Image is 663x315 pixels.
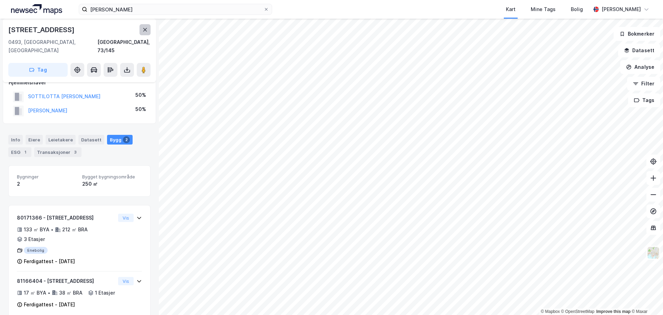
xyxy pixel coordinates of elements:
div: [STREET_ADDRESS] [8,24,76,35]
div: 250 ㎡ [82,180,142,188]
div: 212 ㎡ BRA [62,225,88,234]
div: Datasett [78,135,104,145]
button: Tag [8,63,68,77]
div: • [48,290,50,296]
div: Mine Tags [531,5,556,13]
div: 0493, [GEOGRAPHIC_DATA], [GEOGRAPHIC_DATA] [8,38,97,55]
div: 17 ㎡ BYA [24,289,46,297]
button: Analyse [620,60,660,74]
a: Improve this map [596,309,631,314]
div: Ferdigattest - [DATE] [24,300,75,309]
div: • [51,227,54,232]
div: 2 [17,180,77,188]
button: Datasett [618,44,660,57]
img: Z [647,246,660,259]
div: 3 Etasjer [24,235,45,243]
div: Eiere [26,135,43,145]
input: Søk på adresse, matrikkel, gårdeiere, leietakere eller personer [87,4,263,15]
a: OpenStreetMap [561,309,595,314]
button: Filter [627,77,660,91]
div: Info [8,135,23,145]
img: logo.a4113a55bc3d86da70a041830d287a7e.svg [11,4,62,15]
div: 3 [72,149,79,156]
span: Bygninger [17,174,77,180]
div: 80171366 - [STREET_ADDRESS] [17,214,115,222]
div: Bolig [571,5,583,13]
button: Bokmerker [614,27,660,41]
button: Vis [118,277,134,285]
div: Bygg [107,135,133,145]
div: 1 Etasjer [95,289,115,297]
div: Kontrollprogram for chat [628,282,663,315]
span: Bygget bygningsområde [82,174,142,180]
div: Leietakere [46,135,76,145]
div: 2 [123,136,130,143]
div: [GEOGRAPHIC_DATA], 73/145 [97,38,151,55]
div: 50% [135,91,146,99]
div: 50% [135,105,146,113]
a: Mapbox [541,309,560,314]
div: 38 ㎡ BRA [59,289,83,297]
div: Ferdigattest - [DATE] [24,257,75,266]
div: 133 ㎡ BYA [24,225,49,234]
button: Tags [628,93,660,107]
div: [PERSON_NAME] [602,5,641,13]
div: Hjemmelshaver [9,78,150,87]
div: Transaksjoner [34,147,81,157]
div: 1 [22,149,29,156]
button: Vis [118,214,134,222]
iframe: Chat Widget [628,282,663,315]
div: ESG [8,147,31,157]
div: Kart [506,5,516,13]
div: 81166404 - [STREET_ADDRESS] [17,277,115,285]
